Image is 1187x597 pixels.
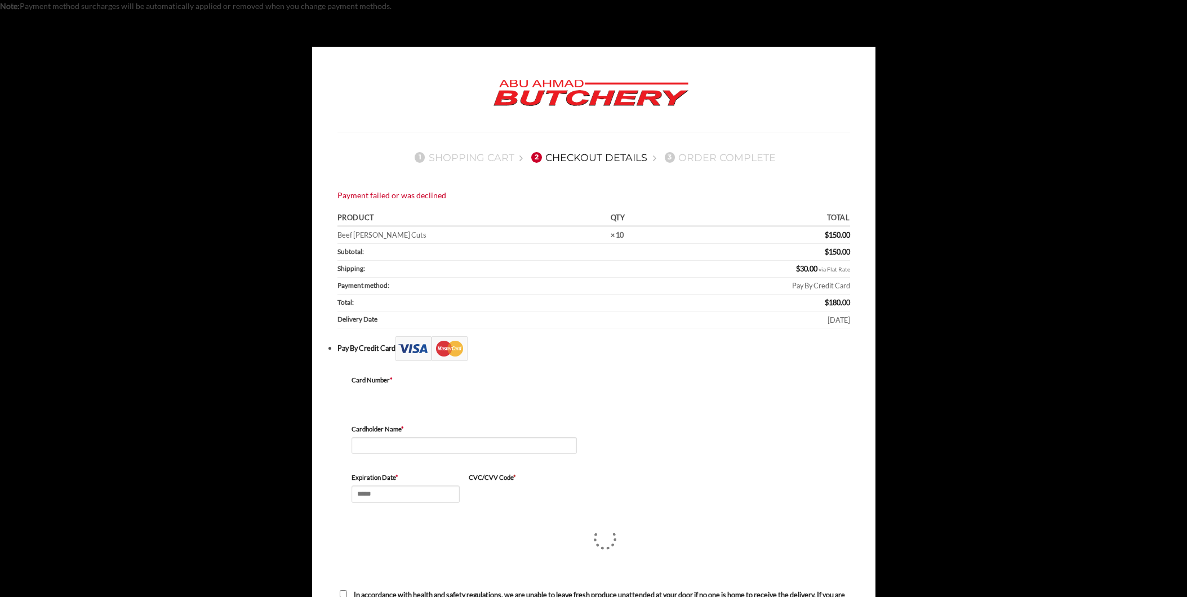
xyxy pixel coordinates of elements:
label: Cardholder Name [352,424,577,434]
span: $ [825,247,829,256]
abbr: required [513,474,516,481]
label: Card Number [352,375,577,385]
a: 1Shopping Cart [411,152,514,163]
bdi: 180.00 [825,298,850,307]
div: Payment failed or was declined [337,189,850,202]
a: 2Checkout details [528,152,647,163]
span: $ [825,230,829,239]
td: Beef [PERSON_NAME] Cuts [337,227,607,244]
th: Shipping: [337,261,670,278]
abbr: required [395,474,398,481]
th: Total [670,211,850,227]
abbr: required [401,425,404,433]
td: Pay By Credit Card [670,278,850,295]
strong: × 10 [611,230,624,239]
img: Abu Ahmad Butchery [484,72,698,115]
th: Subtotal: [337,244,670,261]
bdi: 150.00 [825,230,850,239]
label: CVC/CVV Code [469,473,577,483]
span: $ [825,298,829,307]
small: via Flat Rate [819,266,850,273]
th: Qty [607,211,670,227]
span: $ [796,264,800,273]
nav: Checkout steps [337,143,850,172]
label: Pay By Credit Card [337,344,468,353]
span: 1 [415,152,425,162]
th: Delivery Date [337,311,670,328]
img: Checkout [395,336,468,361]
abbr: required [390,376,393,384]
bdi: 150.00 [825,247,850,256]
span: 2 [531,152,541,162]
th: Product [337,211,607,227]
td: [DATE] [670,311,850,328]
bdi: 30.00 [796,264,817,273]
label: Expiration Date [352,473,460,483]
th: Payment method: [337,278,670,295]
th: Total: [337,295,670,311]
